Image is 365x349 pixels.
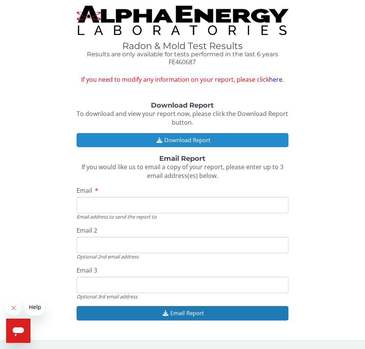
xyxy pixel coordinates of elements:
strong: Download Report [151,101,214,109]
h4: Results are only available for tests performed in the last 6 years [77,51,289,58]
span: Email 3 [77,266,97,274]
div: Optional 2nd email address [77,253,289,260]
iframe: Button to launch messaging window [6,319,30,343]
a: here. [269,75,284,84]
span: If you would like us to email a copy of your report, please enter up to 3 email address(es) below. [82,163,283,180]
h1: Radon & Mold Test Results [77,41,289,51]
strong: Email Report [159,154,205,163]
button: Email Report [77,306,289,320]
span: To download and view your report now, please click the Download Report button. [77,109,288,127]
span: FE460687 [169,58,196,66]
span: If you need to modify any information on your report, please click [77,75,289,84]
div: Optional 3rd email address [77,293,289,300]
div: Email address to send the report to [77,213,289,220]
span: Email [77,186,92,195]
span: Email 2 [77,226,97,235]
button: Download Report [77,133,289,147]
iframe: Close message [6,300,21,316]
iframe: Message from company [24,299,45,316]
img: TightCrop.jpg [77,6,289,35]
